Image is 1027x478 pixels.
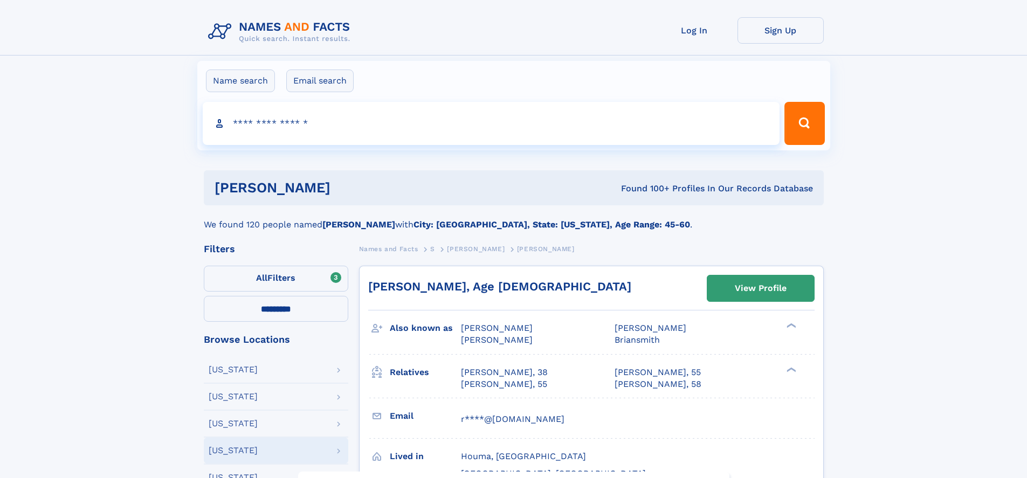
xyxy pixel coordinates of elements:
input: search input [203,102,780,145]
span: [PERSON_NAME] [517,245,575,253]
a: [PERSON_NAME], 55 [461,378,547,390]
div: Filters [204,244,348,254]
h1: [PERSON_NAME] [215,181,476,195]
button: Search Button [784,102,824,145]
span: Houma, [GEOGRAPHIC_DATA] [461,451,586,461]
span: [PERSON_NAME] [461,335,533,345]
label: Name search [206,70,275,92]
h3: Email [390,407,461,425]
a: [PERSON_NAME] [447,242,505,255]
div: Browse Locations [204,335,348,344]
a: [PERSON_NAME], 38 [461,366,548,378]
span: [PERSON_NAME] [447,245,505,253]
div: Found 100+ Profiles In Our Records Database [475,183,813,195]
label: Filters [204,266,348,292]
a: [PERSON_NAME], Age [DEMOGRAPHIC_DATA] [368,280,631,293]
label: Email search [286,70,354,92]
a: Names and Facts [359,242,418,255]
a: [PERSON_NAME], 58 [615,378,701,390]
h3: Also known as [390,319,461,337]
div: [US_STATE] [209,392,258,401]
span: All [256,273,267,283]
a: Log In [651,17,737,44]
div: [US_STATE] [209,365,258,374]
div: [US_STATE] [209,419,258,428]
span: S [430,245,435,253]
h3: Relatives [390,363,461,382]
div: ❯ [784,366,797,373]
span: Briansmith [615,335,660,345]
div: [US_STATE] [209,446,258,455]
a: Sign Up [737,17,824,44]
b: [PERSON_NAME] [322,219,395,230]
span: [PERSON_NAME] [615,323,686,333]
div: View Profile [735,276,787,301]
a: View Profile [707,275,814,301]
a: [PERSON_NAME], 55 [615,366,701,378]
div: ❯ [784,322,797,329]
div: We found 120 people named with . [204,205,824,231]
a: S [430,242,435,255]
span: [PERSON_NAME] [461,323,533,333]
img: Logo Names and Facts [204,17,359,46]
b: City: [GEOGRAPHIC_DATA], State: [US_STATE], Age Range: 45-60 [413,219,690,230]
h3: Lived in [390,447,461,466]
